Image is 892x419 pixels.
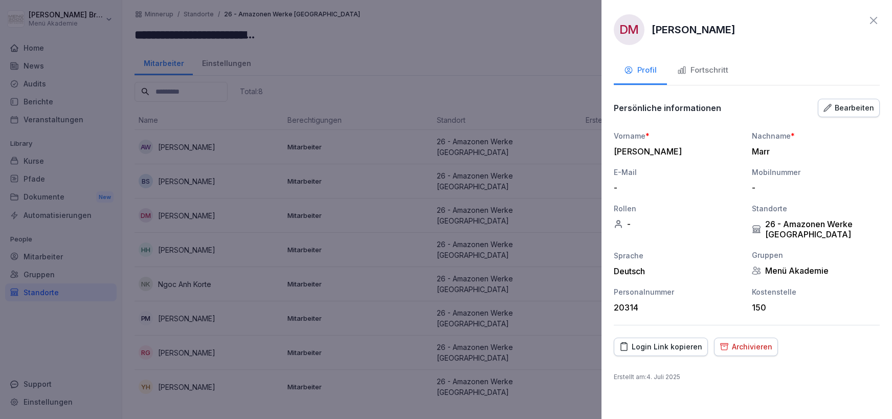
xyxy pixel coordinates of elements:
[619,341,702,352] div: Login Link kopieren
[818,99,880,117] button: Bearbeiten
[614,372,880,382] p: Erstellt am : 4. Juli 2025
[652,22,735,37] p: [PERSON_NAME]
[614,57,667,85] button: Profil
[752,266,880,276] div: Menü Akademie
[667,57,739,85] button: Fortschritt
[614,266,742,276] div: Deutsch
[624,64,657,76] div: Profil
[714,338,778,356] button: Archivieren
[823,102,874,114] div: Bearbeiten
[614,203,742,214] div: Rollen
[614,146,737,157] div: [PERSON_NAME]
[677,64,728,76] div: Fortschritt
[614,167,742,178] div: E-Mail
[614,302,737,313] div: 20314
[614,130,742,141] div: Vorname
[614,338,708,356] button: Login Link kopieren
[752,130,880,141] div: Nachname
[614,103,721,113] p: Persönliche informationen
[614,250,742,261] div: Sprache
[752,286,880,297] div: Kostenstelle
[752,203,880,214] div: Standorte
[614,286,742,297] div: Personalnummer
[752,219,880,239] div: 26 - Amazonen Werke [GEOGRAPHIC_DATA]
[614,14,644,45] div: DM
[752,146,875,157] div: Marr
[752,183,875,193] div: -
[720,341,772,352] div: Archivieren
[752,250,880,260] div: Gruppen
[752,302,875,313] div: 150
[614,219,742,229] div: -
[752,167,880,178] div: Mobilnummer
[614,183,737,193] div: -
